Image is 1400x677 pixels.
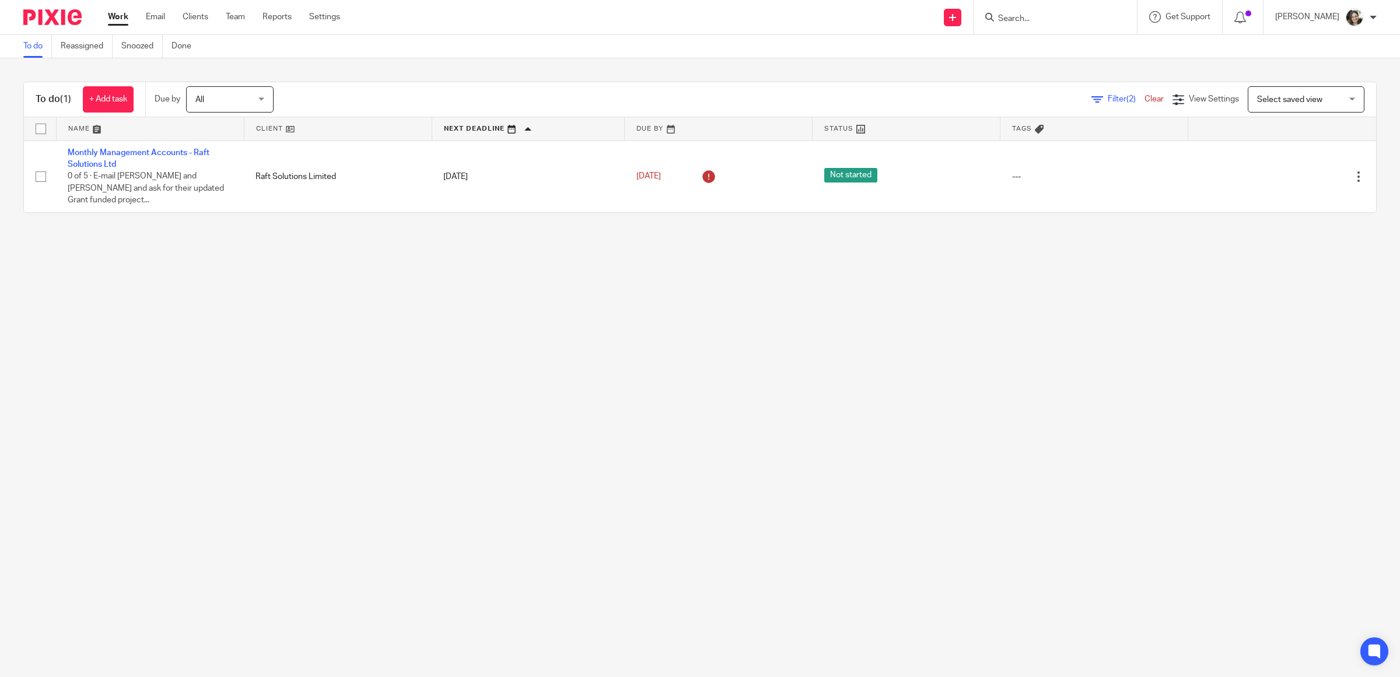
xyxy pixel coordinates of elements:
a: Settings [309,11,340,23]
a: Email [146,11,165,23]
span: (2) [1126,95,1136,103]
h1: To do [36,93,71,106]
a: Reassigned [61,35,113,58]
a: Done [171,35,200,58]
a: Snoozed [121,35,163,58]
span: 0 of 5 · E-mail [PERSON_NAME] and [PERSON_NAME] and ask for their updated Grant funded project... [68,172,224,204]
div: --- [1012,171,1177,183]
span: Select saved view [1257,96,1322,104]
span: [DATE] [636,172,661,180]
img: barbara-raine-.jpg [1345,8,1364,27]
input: Search [997,14,1102,24]
span: View Settings [1189,95,1239,103]
span: Filter [1108,95,1144,103]
span: Not started [824,168,877,183]
a: Monthly Management Accounts - Raft Solutions Ltd [68,149,209,169]
span: All [195,96,204,104]
a: Clear [1144,95,1164,103]
a: + Add task [83,86,134,113]
td: Raft Solutions Limited [244,141,432,212]
p: [PERSON_NAME] [1275,11,1339,23]
p: Due by [155,93,180,105]
img: Pixie [23,9,82,25]
span: Get Support [1165,13,1210,21]
span: Tags [1012,125,1032,132]
a: Reports [262,11,292,23]
a: Work [108,11,128,23]
a: Team [226,11,245,23]
a: Clients [183,11,208,23]
a: To do [23,35,52,58]
span: (1) [60,94,71,104]
td: [DATE] [432,141,624,212]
